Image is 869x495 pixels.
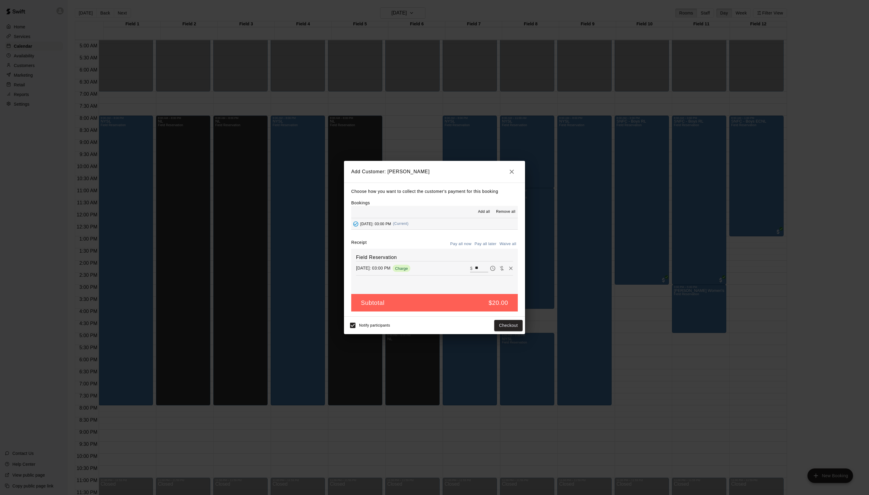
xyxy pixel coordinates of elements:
p: $ [470,265,473,271]
span: Charge [393,266,410,271]
span: Waive payment [497,265,506,270]
button: Remove all [494,207,518,217]
button: Add all [474,207,494,217]
h5: Subtotal [361,299,384,307]
span: Add all [478,209,490,215]
button: Pay all now [449,239,473,249]
button: Added - Collect Payment[DATE]: 03:00 PM(Current) [351,218,518,229]
label: Bookings [351,200,370,205]
span: (Current) [393,222,409,226]
button: Checkout [494,320,523,331]
span: Pay later [488,265,497,270]
h5: $20.00 [489,299,508,307]
button: Added - Collect Payment [351,219,360,228]
span: Notify participants [359,324,390,328]
h2: Add Customer: [PERSON_NAME] [344,161,525,183]
label: Receipt [351,239,367,249]
h6: Field Reservation [356,254,513,261]
span: [DATE]: 03:00 PM [360,222,391,226]
button: Pay all later [473,239,498,249]
span: Remove all [496,209,515,215]
p: [DATE]: 03:00 PM [356,265,390,271]
button: Waive all [498,239,518,249]
button: Remove [506,264,515,273]
p: Choose how you want to collect the customer's payment for this booking [351,188,518,195]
